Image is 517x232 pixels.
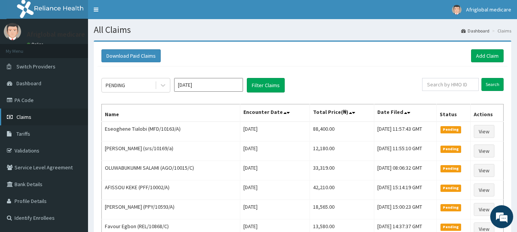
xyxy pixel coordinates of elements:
th: Date Filed [374,104,436,122]
a: View [474,183,494,196]
td: [PERSON_NAME] (PPY/10593/A) [102,200,240,219]
h1: All Claims [94,25,511,35]
span: Afriglobal medicare [466,6,511,13]
th: Encounter Date [240,104,310,122]
span: Pending [440,185,462,191]
td: [DATE] [240,122,310,141]
td: OLUWABUKUNMI SALAMI (AGO/10015/C) [102,161,240,180]
a: Online [27,42,45,47]
td: [DATE] 11:55:10 GMT [374,141,436,161]
input: Select Month and Year [174,78,243,92]
span: Pending [440,165,462,172]
span: Tariffs [16,130,30,137]
a: View [474,125,494,138]
a: Dashboard [461,28,489,34]
td: AFISSOU KEKE (PFF/10002/A) [102,180,240,200]
td: [DATE] 08:06:32 GMT [374,161,436,180]
td: 88,400.00 [310,122,374,141]
p: Afriglobal medicare [27,31,85,38]
a: Add Claim [471,49,504,62]
td: 33,319.00 [310,161,374,180]
th: Actions [470,104,503,122]
td: 42,210.00 [310,180,374,200]
a: View [474,203,494,216]
td: 12,180.00 [310,141,374,161]
td: [DATE] [240,161,310,180]
button: Download Paid Claims [101,49,161,62]
a: View [474,164,494,177]
span: Pending [440,126,462,133]
span: Pending [440,146,462,153]
button: Filter Claims [247,78,285,92]
th: Status [436,104,470,122]
th: Total Price(₦) [310,104,374,122]
td: [DATE] 11:57:43 GMT [374,122,436,141]
td: [DATE] [240,141,310,161]
input: Search by HMO ID [422,78,479,91]
td: [DATE] 15:00:23 GMT [374,200,436,219]
td: 18,565.00 [310,200,374,219]
span: Dashboard [16,80,41,87]
li: Claims [490,28,511,34]
td: Eseoghene Tialobi (MFD/10163/A) [102,122,240,141]
input: Search [481,78,504,91]
td: [DATE] [240,200,310,219]
td: [DATE] 15:14:19 GMT [374,180,436,200]
td: [DATE] [240,180,310,200]
td: [PERSON_NAME] (srs/10169/a) [102,141,240,161]
img: User Image [452,5,462,15]
div: PENDING [106,81,125,89]
a: View [474,144,494,157]
span: Pending [440,204,462,211]
th: Name [102,104,240,122]
span: Claims [16,114,31,120]
img: User Image [4,23,21,40]
span: Switch Providers [16,63,55,70]
span: Pending [440,224,462,230]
